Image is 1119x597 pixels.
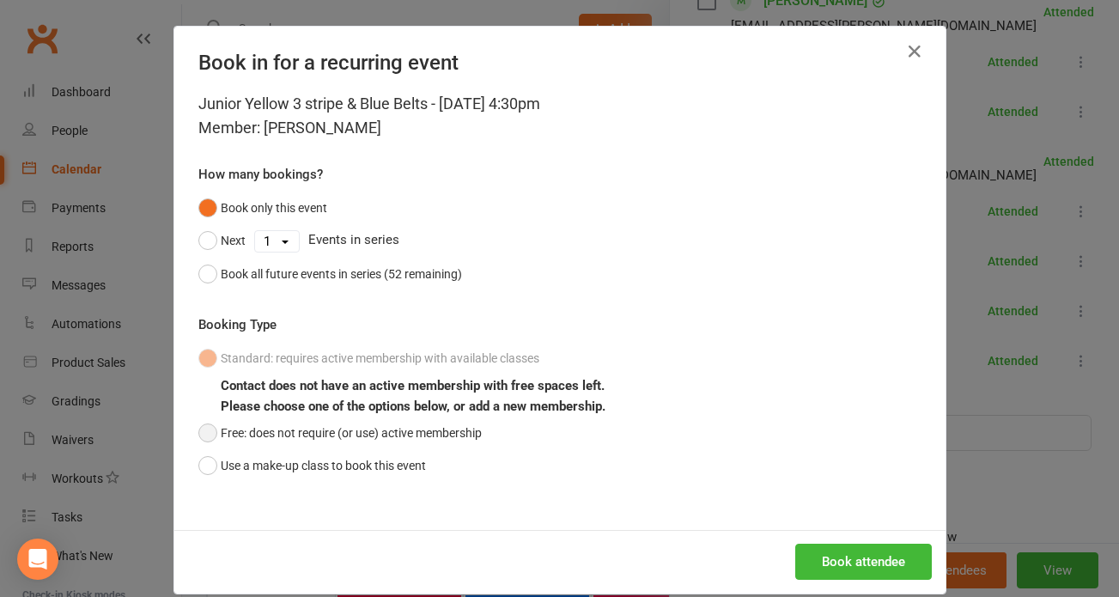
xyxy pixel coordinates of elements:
div: Junior Yellow 3 stripe & Blue Belts - [DATE] 4:30pm Member: [PERSON_NAME] [198,92,921,140]
div: Open Intercom Messenger [17,539,58,580]
button: Use a make-up class to book this event [198,449,426,482]
button: Next [198,224,246,257]
button: Book only this event [198,192,327,224]
button: Free: does not require (or use) active membership [198,417,482,449]
label: Booking Type [198,314,277,335]
button: Book all future events in series (52 remaining) [198,258,462,290]
button: Book attendee [795,544,932,580]
b: Please choose one of the options below, or add a new membership. [221,399,605,414]
b: Contact does not have an active membership with free spaces left. [221,378,605,393]
h4: Book in for a recurring event [198,51,921,75]
div: Events in series [198,224,921,257]
button: Close [901,38,928,65]
label: How many bookings? [198,164,323,185]
div: Book all future events in series (52 remaining) [221,265,462,283]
